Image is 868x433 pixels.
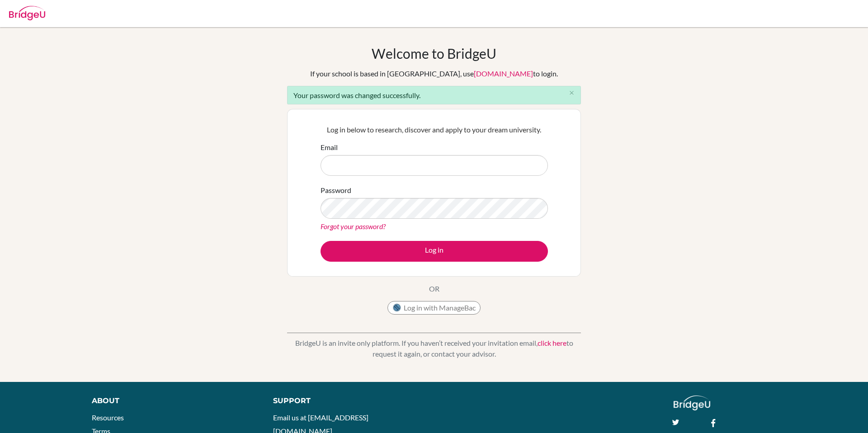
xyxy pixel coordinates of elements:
a: Resources [92,413,124,422]
div: If your school is based in [GEOGRAPHIC_DATA], use to login. [310,68,558,79]
label: Email [321,142,338,153]
button: Log in with ManageBac [387,301,481,315]
a: [DOMAIN_NAME] [474,69,533,78]
a: Forgot your password? [321,222,386,231]
i: close [568,89,575,96]
label: Password [321,185,351,196]
div: Support [273,395,424,406]
a: click here [538,339,566,347]
img: Bridge-U [9,6,45,20]
div: About [92,395,253,406]
button: Close [562,86,580,100]
p: BridgeU is an invite only platform. If you haven’t received your invitation email, to request it ... [287,338,581,359]
p: Log in below to research, discover and apply to your dream university. [321,124,548,135]
button: Log in [321,241,548,262]
p: OR [429,283,439,294]
div: Your password was changed successfully. [287,86,581,104]
img: logo_white@2x-f4f0deed5e89b7ecb1c2cc34c3e3d731f90f0f143d5ea2071677605dd97b5244.png [674,395,710,410]
h1: Welcome to BridgeU [372,45,496,61]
